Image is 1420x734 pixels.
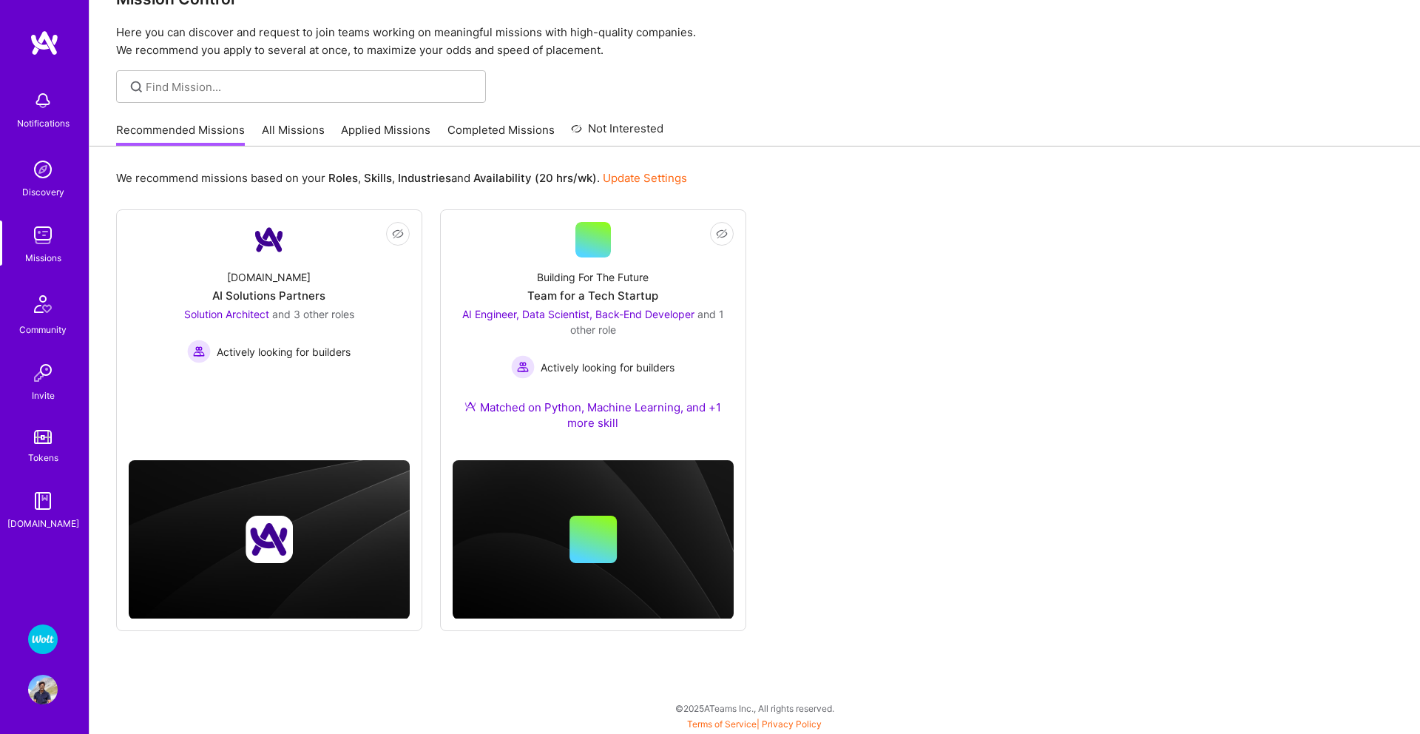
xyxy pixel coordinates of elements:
img: User Avatar [28,675,58,704]
b: Industries [398,171,451,185]
img: Actively looking for builders [511,355,535,379]
a: User Avatar [24,675,61,704]
img: Ateam Purple Icon [464,400,476,412]
a: Company Logo[DOMAIN_NAME]AI Solutions PartnersSolution Architect and 3 other rolesActively lookin... [129,222,410,414]
img: Wolt - Fintech: Payments Expansion Team [28,624,58,654]
p: Here you can discover and request to join teams working on meaningful missions with high-quality ... [116,24,1393,59]
div: Discovery [22,184,64,200]
img: cover [129,460,410,619]
a: Completed Missions [447,122,555,147]
p: We recommend missions based on your , , and . [116,170,687,186]
div: Invite [32,388,55,403]
a: Wolt - Fintech: Payments Expansion Team [24,624,61,654]
div: Tokens [28,450,58,465]
img: cover [453,460,734,619]
a: All Missions [262,122,325,147]
i: icon SearchGrey [128,78,145,95]
img: guide book [28,486,58,516]
div: Missions [25,250,61,266]
div: [DOMAIN_NAME] [227,269,311,285]
a: Update Settings [603,171,687,185]
img: discovery [28,155,58,184]
span: | [687,718,822,730]
input: Find Mission... [146,79,475,95]
span: AI Engineer, Data Scientist, Back-End Developer [462,308,694,320]
img: Company Logo [251,222,287,257]
img: Community [25,286,61,322]
span: Solution Architect [184,308,269,320]
i: icon EyeClosed [392,228,404,240]
b: Roles [328,171,358,185]
a: Not Interested [571,120,663,147]
div: Notifications [17,115,70,131]
div: Building For The Future [537,269,649,285]
div: Community [19,322,67,337]
a: Recommended Missions [116,122,245,147]
div: Matched on Python, Machine Learning, and +1 more skill [453,400,734,431]
span: and 3 other roles [272,308,354,320]
span: Actively looking for builders [541,360,674,375]
div: AI Solutions Partners [212,288,325,303]
img: logo [30,30,59,56]
b: Availability (20 hrs/wk) [473,171,597,185]
img: tokens [34,430,52,444]
img: teamwork [28,220,58,250]
div: [DOMAIN_NAME] [7,516,79,531]
a: Applied Missions [341,122,430,147]
a: Building For The FutureTeam for a Tech StartupAI Engineer, Data Scientist, Back-End Developer and... [453,222,734,448]
span: Actively looking for builders [217,344,351,360]
img: Company logo [246,516,293,563]
a: Privacy Policy [762,718,822,730]
img: Actively looking for builders [187,340,211,363]
img: bell [28,86,58,115]
div: © 2025 ATeams Inc., All rights reserved. [89,690,1420,727]
img: Invite [28,358,58,388]
a: Terms of Service [687,718,757,730]
div: Team for a Tech Startup [527,288,658,303]
i: icon EyeClosed [716,228,728,240]
b: Skills [364,171,392,185]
